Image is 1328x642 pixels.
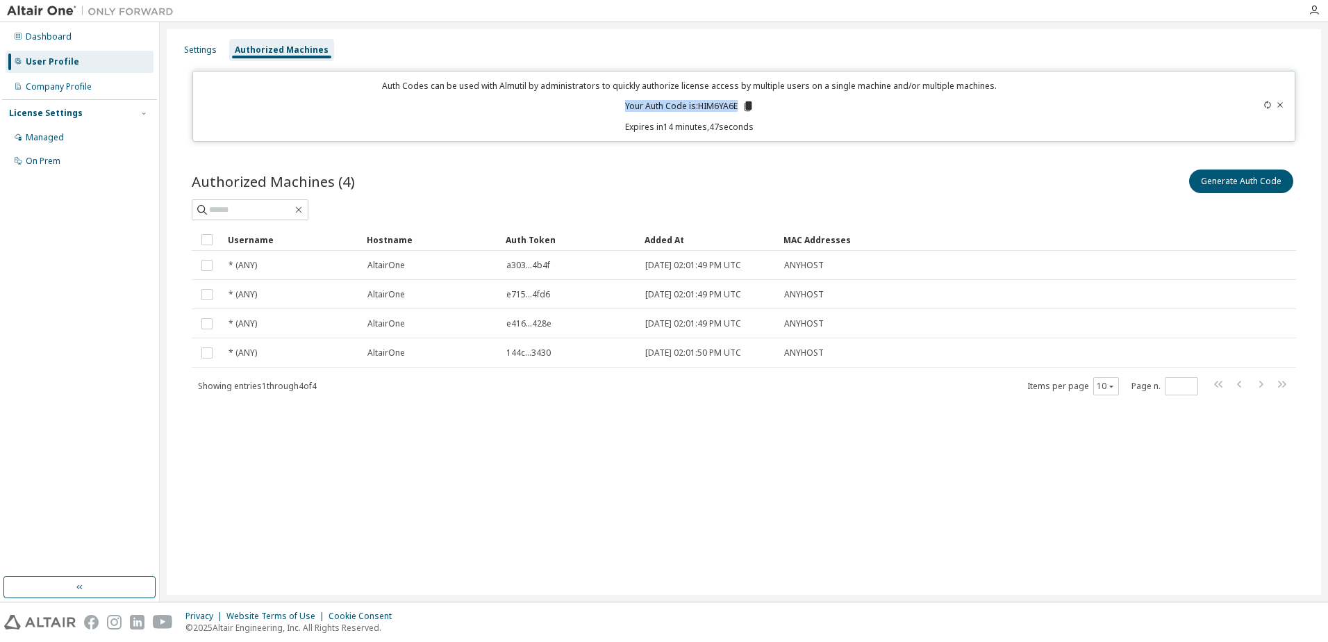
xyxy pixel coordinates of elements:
[784,347,824,359] span: ANYHOST
[645,229,772,251] div: Added At
[201,121,1179,133] p: Expires in 14 minutes, 47 seconds
[645,289,741,300] span: [DATE] 02:01:49 PM UTC
[1027,377,1119,395] span: Items per page
[235,44,329,56] div: Authorized Machines
[7,4,181,18] img: Altair One
[26,56,79,67] div: User Profile
[625,100,754,113] p: Your Auth Code is: HIM6YA6E
[4,615,76,629] img: altair_logo.svg
[506,347,551,359] span: 144c...3430
[645,318,741,329] span: [DATE] 02:01:49 PM UTC
[506,289,550,300] span: e715...4fd6
[185,611,226,622] div: Privacy
[645,347,741,359] span: [DATE] 02:01:50 PM UTC
[229,260,257,271] span: * (ANY)
[506,260,550,271] span: a303...4b4f
[192,172,355,191] span: Authorized Machines (4)
[229,289,257,300] span: * (ANY)
[26,31,72,42] div: Dashboard
[229,347,257,359] span: * (ANY)
[506,318,551,329] span: e416...428e
[185,622,400,634] p: © 2025 Altair Engineering, Inc. All Rights Reserved.
[226,611,329,622] div: Website Terms of Use
[198,380,317,392] span: Showing entries 1 through 4 of 4
[201,80,1179,92] p: Auth Codes can be used with Almutil by administrators to quickly authorize license access by mult...
[184,44,217,56] div: Settings
[228,229,356,251] div: Username
[783,229,1150,251] div: MAC Addresses
[645,260,741,271] span: [DATE] 02:01:49 PM UTC
[84,615,99,629] img: facebook.svg
[367,229,495,251] div: Hostname
[130,615,144,629] img: linkedin.svg
[784,318,824,329] span: ANYHOST
[153,615,173,629] img: youtube.svg
[367,347,405,359] span: AltairOne
[367,318,405,329] span: AltairOne
[784,260,824,271] span: ANYHOST
[26,156,60,167] div: On Prem
[1189,170,1293,193] button: Generate Auth Code
[9,108,83,119] div: License Settings
[367,289,405,300] span: AltairOne
[329,611,400,622] div: Cookie Consent
[26,132,64,143] div: Managed
[229,318,257,329] span: * (ANY)
[107,615,122,629] img: instagram.svg
[26,81,92,92] div: Company Profile
[784,289,824,300] span: ANYHOST
[1131,377,1198,395] span: Page n.
[1097,381,1115,392] button: 10
[367,260,405,271] span: AltairOne
[506,229,633,251] div: Auth Token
